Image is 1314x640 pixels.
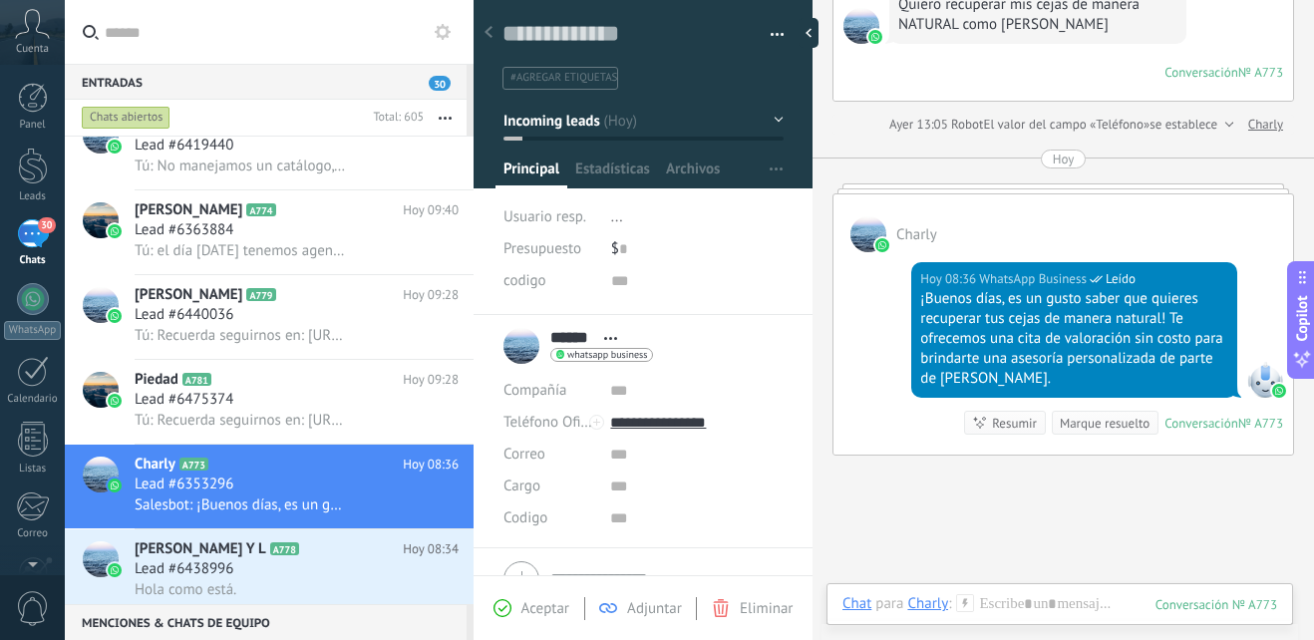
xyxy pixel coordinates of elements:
[16,43,49,56] span: Cuenta
[1053,150,1075,168] div: Hoy
[135,390,233,410] span: Lead #6475374
[4,393,62,406] div: Calendario
[365,108,424,128] div: Total: 605
[503,265,596,297] div: codigo
[135,559,233,579] span: Lead #6438996
[135,411,349,430] span: Tú: Recuerda seguirnos en: [URL][DOMAIN_NAME]
[611,207,623,226] span: ...
[575,160,650,188] span: Estadísticas
[1248,115,1283,135] a: Charly
[503,471,595,502] div: Cargo
[983,115,1150,135] span: El valor del campo «Teléfono»
[889,115,951,135] div: Ayer 13:05
[135,326,349,345] span: Tú: Recuerda seguirnos en: [URL][DOMAIN_NAME]
[979,269,1087,289] span: WhatsApp Business
[1247,362,1283,398] span: WhatsApp Business
[503,207,586,226] span: Usuario resp.
[843,8,879,44] span: Charly
[38,217,55,233] span: 30
[4,321,61,340] div: WhatsApp
[179,458,208,471] span: A773
[135,200,242,220] span: [PERSON_NAME]
[135,305,233,325] span: Lead #6440036
[1106,269,1136,289] span: Leído
[403,455,459,475] span: Hoy 08:36
[4,119,62,132] div: Panel
[1238,64,1283,81] div: № A773
[65,275,474,359] a: avataricon[PERSON_NAME]A779Hoy 09:28Lead #6440036Tú: Recuerda seguirnos en: [URL][DOMAIN_NAME]
[1155,596,1277,613] div: 773
[135,455,175,475] span: Charly
[65,360,474,444] a: avatariconPiedadA781Hoy 09:28Lead #6475374Tú: Recuerda seguirnos en: [URL][DOMAIN_NAME]
[503,375,595,407] div: Compañía
[4,190,62,203] div: Leads
[108,394,122,408] img: icon
[4,254,62,267] div: Chats
[896,225,937,244] span: Charly
[503,510,547,525] span: Codigo
[1292,296,1312,342] span: Copilot
[907,594,948,612] div: Charly
[135,136,233,156] span: Lead #6419440
[920,269,979,289] div: Hoy 08:36
[875,238,889,252] img: waba.svg
[403,285,459,305] span: Hoy 09:28
[992,414,1037,433] div: Resumir
[65,529,474,613] a: avataricon[PERSON_NAME] Y LA778Hoy 08:34Lead #6438996Hola como está.
[108,224,122,238] img: icon
[108,140,122,154] img: icon
[108,479,122,492] img: icon
[920,289,1228,389] div: ¡Buenos días, es un gusto saber que quieres recuperar tus cejas de manera natural! Te ofrecemos u...
[4,463,62,476] div: Listas
[503,502,595,534] div: Codigo
[503,201,596,233] div: Usuario resp.
[403,370,459,390] span: Hoy 09:28
[510,71,617,85] span: #agregar etiquetas
[875,594,903,614] span: para
[951,116,983,133] span: Robot
[135,580,236,599] span: Hola como está.
[82,106,170,130] div: Chats abiertos
[1164,415,1238,432] div: Conversación
[108,563,122,577] img: icon
[503,160,559,188] span: Principal
[627,599,682,618] span: Adjuntar
[868,30,882,44] img: waba.svg
[65,190,474,274] a: avataricon[PERSON_NAME]A774Hoy 09:40Lead #6363884Tú: el día [DATE] tenemos agenda llena, es posib...
[503,239,581,258] span: Presupuesto
[135,285,242,305] span: [PERSON_NAME]
[503,445,545,464] span: Correo
[135,241,349,260] span: Tú: el día [DATE] tenemos agenda llena, es posible que egendemos para el día miercóles en la [DAT...
[503,413,607,432] span: Teléfono Oficina
[521,599,569,618] span: Aceptar
[403,200,459,220] span: Hoy 09:40
[108,309,122,323] img: icon
[246,203,275,216] span: A774
[948,594,951,614] span: :
[1060,414,1150,433] div: Marque resuelto
[503,439,545,471] button: Correo
[567,350,647,360] span: whatsapp business
[135,370,178,390] span: Piedad
[799,18,819,48] div: Ocultar
[270,542,299,555] span: A778
[1164,64,1238,81] div: Conversación
[850,216,886,252] span: Charly
[65,106,474,189] a: avatariconLead #6419440Tú: No manejamos un catálogo, tenemos nuestra cita de valoración en donde ...
[135,157,349,175] span: Tú: No manejamos un catálogo, tenemos nuestra cita de valoración en donde se le brinda toda la in...
[135,220,233,240] span: Lead #6363884
[135,475,233,494] span: Lead #6353296
[740,599,793,618] span: Eliminar
[135,539,266,559] span: [PERSON_NAME] Y L
[403,539,459,559] span: Hoy 08:34
[65,604,467,640] div: Menciones & Chats de equipo
[246,288,275,301] span: A779
[503,407,595,439] button: Teléfono Oficina
[503,233,596,265] div: Presupuesto
[65,445,474,528] a: avatariconCharlyA773Hoy 08:36Lead #6353296Salesbot: ¡Buenos días, es un gusto saber que quieres r...
[1272,384,1286,398] img: waba.svg
[429,76,451,91] span: 30
[135,495,349,514] span: Salesbot: ¡Buenos días, es un gusto saber que quieres recuperar tus cejas de manera natural! Te o...
[4,527,62,540] div: Correo
[611,233,784,265] div: $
